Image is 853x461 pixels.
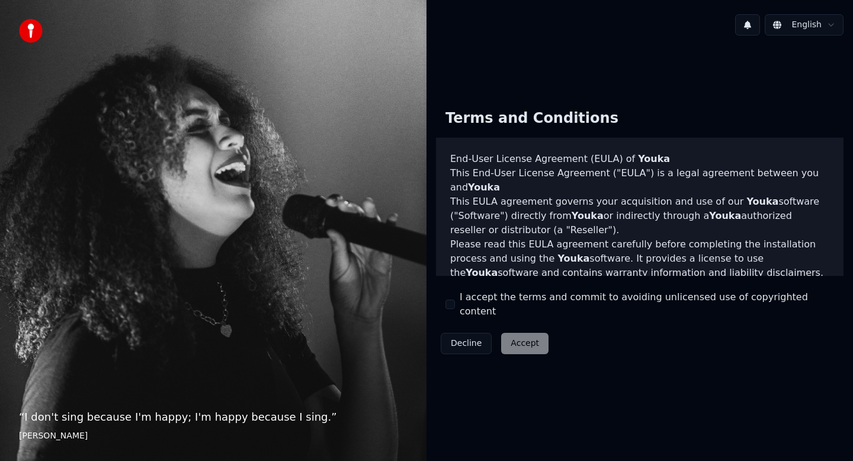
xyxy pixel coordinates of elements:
span: Youka [638,153,670,164]
span: Youka [746,196,778,207]
p: “ I don't sing because I'm happy; I'm happy because I sing. ” [19,409,408,425]
button: Decline [441,333,492,354]
footer: [PERSON_NAME] [19,430,408,442]
span: Youka [466,267,498,278]
img: youka [19,19,43,43]
div: Terms and Conditions [436,100,628,138]
h3: End-User License Agreement (EULA) of [450,152,829,166]
span: Youka [468,182,500,193]
p: Please read this EULA agreement carefully before completing the installation process and using th... [450,237,829,280]
p: This End-User License Agreement ("EULA") is a legal agreement between you and [450,166,829,195]
span: Youka [572,210,604,221]
label: I accept the terms and commit to avoiding unlicensed use of copyrighted content [460,290,834,319]
span: Youka [709,210,741,221]
p: This EULA agreement governs your acquisition and use of our software ("Software") directly from o... [450,195,829,237]
span: Youka [557,253,589,264]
